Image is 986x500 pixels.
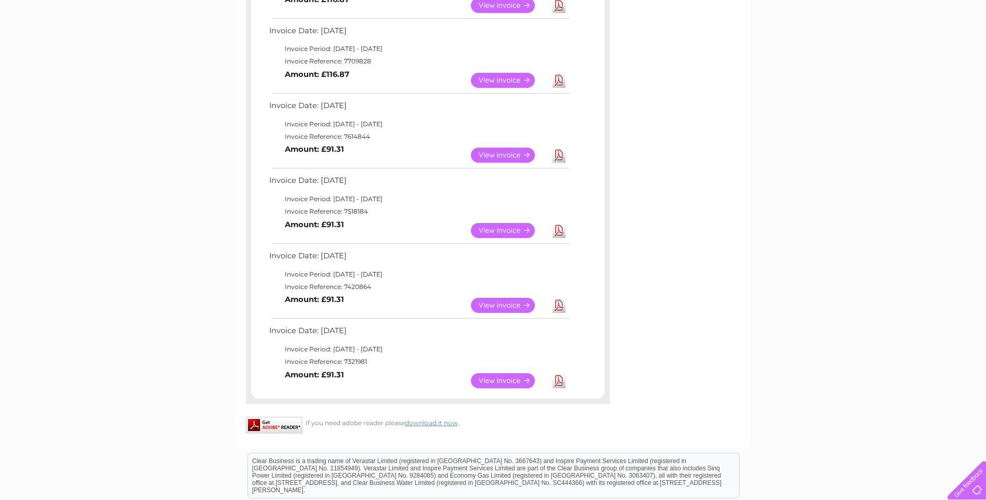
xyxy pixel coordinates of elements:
[405,419,458,427] a: download it now
[34,27,87,59] img: logo.png
[285,70,349,79] b: Amount: £116.87
[267,249,571,268] td: Invoice Date: [DATE]
[917,44,942,52] a: Contact
[267,281,571,293] td: Invoice Reference: 7420864
[267,24,571,43] td: Invoice Date: [DATE]
[267,324,571,343] td: Invoice Date: [DATE]
[471,73,547,88] a: View
[267,99,571,118] td: Invoice Date: [DATE]
[285,370,344,379] b: Amount: £91.31
[285,220,344,229] b: Amount: £91.31
[267,343,571,356] td: Invoice Period: [DATE] - [DATE]
[267,55,571,68] td: Invoice Reference: 7709828
[285,295,344,304] b: Amount: £91.31
[267,118,571,130] td: Invoice Period: [DATE] - [DATE]
[267,43,571,55] td: Invoice Period: [DATE] - [DATE]
[952,44,976,52] a: Log out
[471,223,547,238] a: View
[553,373,566,388] a: Download
[267,130,571,143] td: Invoice Reference: 7614844
[553,223,566,238] a: Download
[471,148,547,163] a: View
[471,373,547,388] a: View
[267,268,571,281] td: Invoice Period: [DATE] - [DATE]
[267,174,571,193] td: Invoice Date: [DATE]
[246,417,610,427] div: If you need adobe reader please .
[803,44,823,52] a: Water
[267,193,571,205] td: Invoice Period: [DATE] - [DATE]
[285,144,344,154] b: Amount: £91.31
[267,356,571,368] td: Invoice Reference: 7321981
[553,148,566,163] a: Download
[858,44,889,52] a: Telecoms
[471,298,547,313] a: View
[896,44,911,52] a: Blog
[553,73,566,88] a: Download
[248,6,739,50] div: Clear Business is a trading name of Verastar Limited (registered in [GEOGRAPHIC_DATA] No. 3667643...
[790,5,862,18] a: 0333 014 3131
[267,205,571,218] td: Invoice Reference: 7518184
[829,44,852,52] a: Energy
[553,298,566,313] a: Download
